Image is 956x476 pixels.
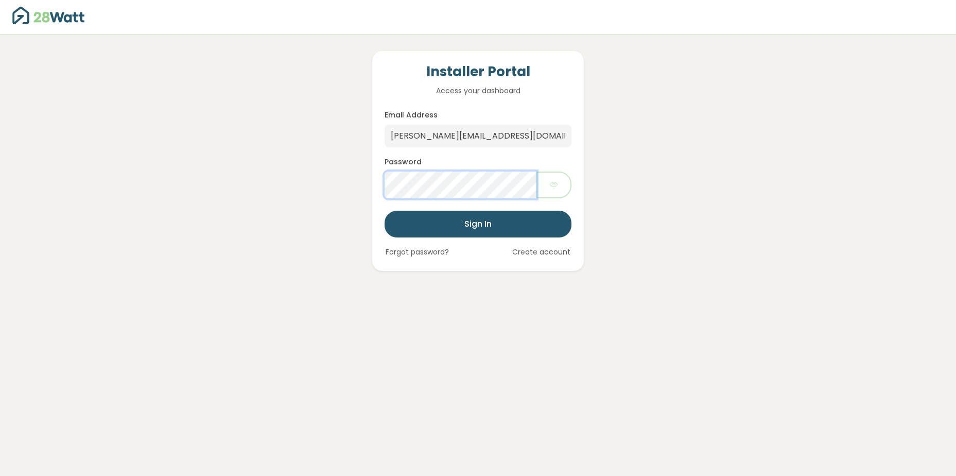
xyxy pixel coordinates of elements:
[385,110,438,121] label: Email Address
[511,246,571,259] a: Create account
[385,157,422,167] label: Password
[12,7,84,24] img: 28Watt
[385,246,450,259] button: Forgot password?
[385,211,571,237] button: Sign In
[385,125,571,147] input: Enter your email
[385,63,571,81] h4: Installer Portal
[385,85,571,96] p: Access your dashboard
